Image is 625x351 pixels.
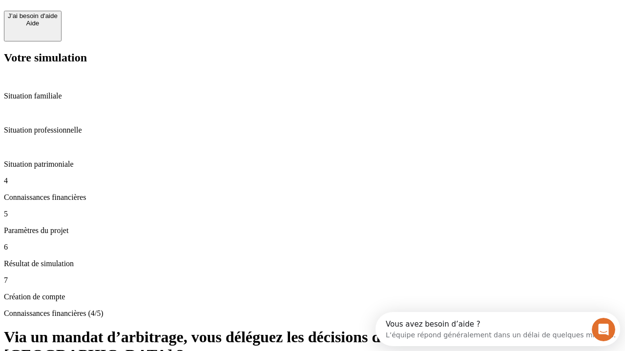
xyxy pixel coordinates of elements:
[4,292,621,301] p: Création de compte
[10,16,240,26] div: L’équipe répond généralement dans un délai de quelques minutes.
[4,51,621,64] h2: Votre simulation
[4,210,621,218] p: 5
[4,243,621,252] p: 6
[4,92,621,100] p: Situation familiale
[8,19,58,27] div: Aide
[4,259,621,268] p: Résultat de simulation
[10,8,240,16] div: Vous avez besoin d’aide ?
[4,126,621,135] p: Situation professionnelle
[4,276,621,285] p: 7
[4,4,269,31] div: Ouvrir le Messenger Intercom
[592,318,615,341] iframe: Intercom live chat
[375,312,620,346] iframe: Intercom live chat discovery launcher
[4,176,621,185] p: 4
[4,226,621,235] p: Paramètres du projet
[4,309,621,318] p: Connaissances financières (4/5)
[8,12,58,19] div: J’ai besoin d'aide
[4,160,621,169] p: Situation patrimoniale
[4,11,62,41] button: J’ai besoin d'aideAide
[4,193,621,202] p: Connaissances financières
